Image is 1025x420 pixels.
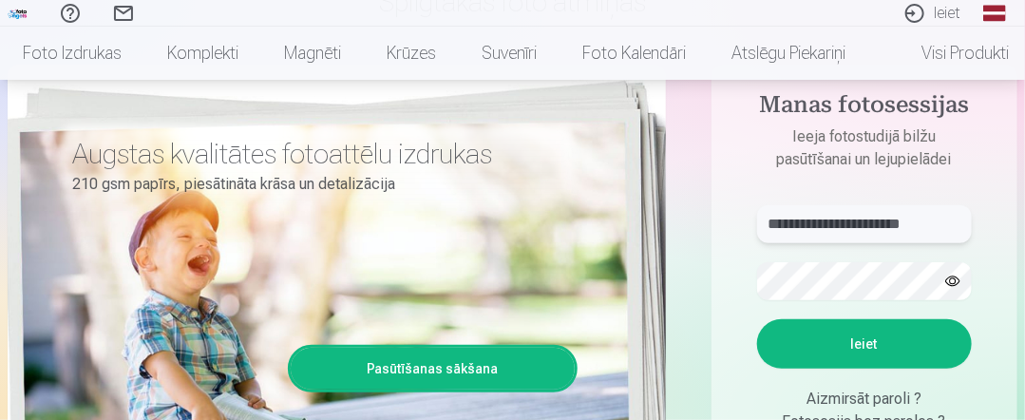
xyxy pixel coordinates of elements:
[261,27,364,80] a: Magnēti
[738,91,991,125] h4: Manas fotosessijas
[144,27,261,80] a: Komplekti
[738,125,991,171] p: Ieeja fotostudijā bilžu pasūtīšanai un lejupielādei
[757,319,972,369] button: Ieiet
[72,137,563,171] h3: Augstas kvalitātes fotoattēlu izdrukas
[459,27,560,80] a: Suvenīri
[291,348,575,390] a: Pasūtīšanas sākšana
[72,171,563,198] p: 210 gsm papīrs, piesātināta krāsa un detalizācija
[364,27,459,80] a: Krūzes
[560,27,709,80] a: Foto kalendāri
[8,8,28,19] img: /fa1
[709,27,868,80] a: Atslēgu piekariņi
[757,388,972,410] div: Aizmirsāt paroli ?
